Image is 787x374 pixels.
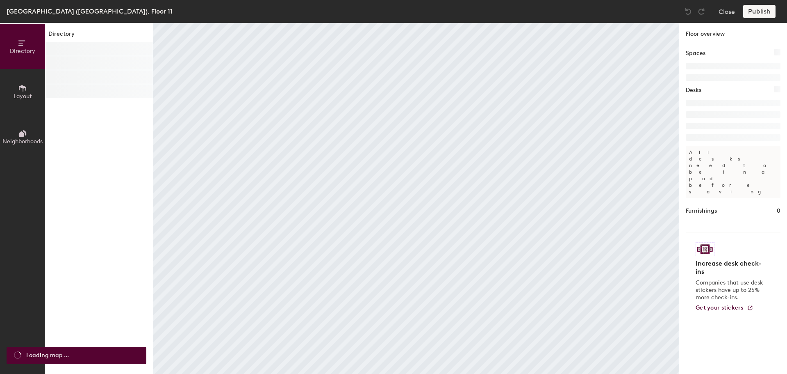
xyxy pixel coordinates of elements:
h1: Directory [45,30,153,42]
a: Get your stickers [696,305,753,312]
p: Companies that use desk stickers have up to 25% more check-ins. [696,279,766,301]
span: Directory [10,48,35,55]
button: Close [719,5,735,18]
span: Get your stickers [696,304,744,311]
span: Loading map ... [26,351,69,360]
div: [GEOGRAPHIC_DATA] ([GEOGRAPHIC_DATA]), Floor 11 [7,6,173,16]
h4: Increase desk check-ins [696,259,766,276]
p: All desks need to be in a pod before saving [686,146,780,198]
h1: 0 [777,207,780,216]
span: Layout [14,93,32,100]
h1: Furnishings [686,207,717,216]
img: Undo [684,7,692,16]
img: Redo [697,7,705,16]
span: Neighborhoods [2,138,43,145]
img: Sticker logo [696,242,714,256]
canvas: Map [153,23,679,374]
h1: Spaces [686,49,705,58]
h1: Floor overview [679,23,787,42]
h1: Desks [686,86,701,95]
